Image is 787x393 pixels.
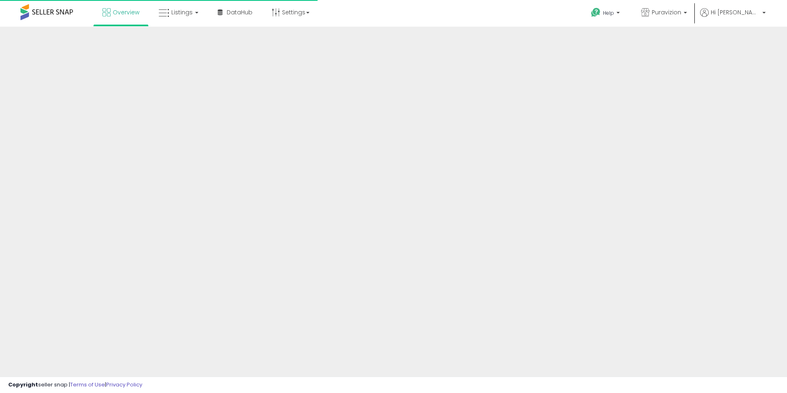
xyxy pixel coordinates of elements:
span: DataHub [227,8,252,16]
i: Get Help [591,7,601,18]
span: Hi [PERSON_NAME] [711,8,760,16]
a: Hi [PERSON_NAME] [700,8,766,27]
span: Overview [113,8,139,16]
span: Help [603,9,614,16]
span: Puravizion [652,8,681,16]
a: Help [585,1,628,27]
span: Listings [171,8,193,16]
